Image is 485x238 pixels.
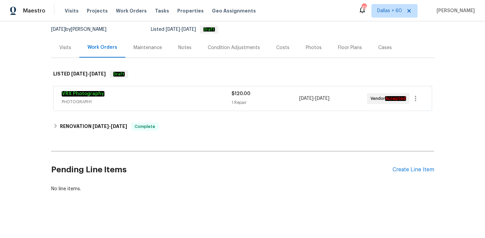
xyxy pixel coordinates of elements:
[111,124,127,129] span: [DATE]
[89,71,106,76] span: [DATE]
[51,25,115,34] div: by [PERSON_NAME]
[378,44,392,51] div: Cases
[87,7,108,14] span: Projects
[59,44,71,51] div: Visits
[71,71,106,76] span: -
[231,91,250,96] span: $120.00
[51,118,434,135] div: RENOVATION [DATE]-[DATE]Complete
[93,124,109,129] span: [DATE]
[276,44,289,51] div: Costs
[87,44,117,51] div: Work Orders
[177,7,204,14] span: Properties
[203,27,215,32] em: Draft
[392,167,434,173] div: Create Line Item
[306,44,322,51] div: Photos
[53,70,106,78] h6: LISTED
[134,44,162,51] div: Maintenance
[51,154,392,186] h2: Pending Line Items
[299,96,314,101] span: [DATE]
[113,72,125,77] em: Draft
[71,71,87,76] span: [DATE]
[377,7,402,14] span: Dallas + 60
[51,63,434,85] div: LISTED [DATE]-[DATE]Draft
[338,44,362,51] div: Floor Plans
[62,91,104,96] a: VRX Photography
[116,7,147,14] span: Work Orders
[132,123,158,130] span: Complete
[178,44,191,51] div: Notes
[208,44,260,51] div: Condition Adjustments
[166,27,196,32] span: -
[385,96,406,101] em: Accepted
[212,7,256,14] span: Geo Assignments
[299,95,329,102] span: -
[151,27,218,32] span: Listed
[155,8,169,13] span: Tasks
[231,99,299,106] div: 1 Repair
[182,27,196,32] span: [DATE]
[62,99,231,105] span: PHOTOGRAPHY
[23,7,45,14] span: Maestro
[434,7,475,14] span: [PERSON_NAME]
[315,96,329,101] span: [DATE]
[370,95,409,102] span: Vendor
[60,123,127,131] h6: RENOVATION
[51,186,434,192] div: No line items.
[362,4,366,11] div: 495
[65,7,79,14] span: Visits
[166,27,180,32] span: [DATE]
[51,27,65,32] span: [DATE]
[93,124,127,129] span: -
